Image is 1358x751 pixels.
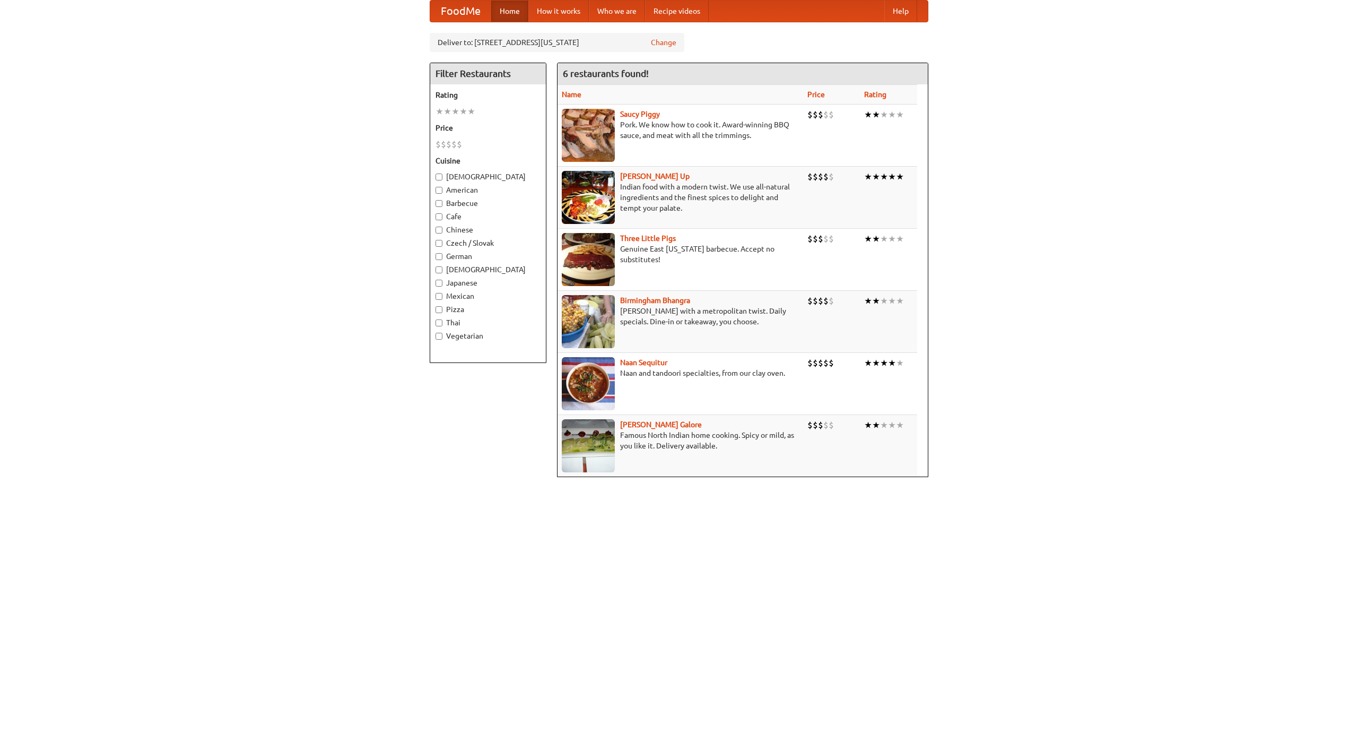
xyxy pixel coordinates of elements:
[436,139,441,150] li: $
[436,171,541,182] label: [DEMOGRAPHIC_DATA]
[864,357,872,369] li: ★
[436,106,443,117] li: ★
[589,1,645,22] a: Who we are
[562,430,799,451] p: Famous North Indian home cooking. Spicy or mild, as you like it. Delivery available.
[872,419,880,431] li: ★
[896,233,904,245] li: ★
[888,109,896,120] li: ★
[562,90,581,99] a: Name
[864,233,872,245] li: ★
[620,420,702,429] a: [PERSON_NAME] Galore
[888,295,896,307] li: ★
[818,357,823,369] li: $
[829,419,834,431] li: $
[823,295,829,307] li: $
[436,225,541,235] label: Chinese
[436,251,541,262] label: German
[430,33,684,52] div: Deliver to: [STREET_ADDRESS][US_STATE]
[813,295,818,307] li: $
[888,171,896,183] li: ★
[436,293,442,300] input: Mexican
[436,331,541,341] label: Vegetarian
[562,182,799,213] p: Indian food with a modern twist. We use all-natural ingredients and the finest spices to delight ...
[620,296,690,305] b: Birmingham Bhangra
[818,109,823,120] li: $
[620,358,667,367] a: Naan Sequitur
[880,295,888,307] li: ★
[562,295,615,348] img: bhangra.jpg
[813,419,818,431] li: $
[562,357,615,410] img: naansequitur.jpg
[829,109,834,120] li: $
[620,110,660,118] b: Saucy Piggy
[829,233,834,245] li: $
[829,171,834,183] li: $
[457,139,462,150] li: $
[436,213,442,220] input: Cafe
[829,295,834,307] li: $
[436,280,442,287] input: Japanese
[880,109,888,120] li: ★
[864,90,886,99] a: Rating
[436,123,541,133] h5: Price
[446,139,451,150] li: $
[823,171,829,183] li: $
[436,317,541,328] label: Thai
[864,109,872,120] li: ★
[818,171,823,183] li: $
[562,119,799,141] p: Pork. We know how to cook it. Award-winning BBQ sauce, and meat with all the trimmings.
[436,174,442,180] input: [DEMOGRAPHIC_DATA]
[441,139,446,150] li: $
[807,357,813,369] li: $
[562,233,615,286] img: littlepigs.jpg
[528,1,589,22] a: How it works
[436,306,442,313] input: Pizza
[813,171,818,183] li: $
[813,357,818,369] li: $
[563,68,649,79] ng-pluralize: 6 restaurants found!
[807,109,813,120] li: $
[864,171,872,183] li: ★
[896,357,904,369] li: ★
[436,304,541,315] label: Pizza
[818,295,823,307] li: $
[620,234,676,243] a: Three Little Pigs
[436,320,442,326] input: Thai
[864,419,872,431] li: ★
[818,419,823,431] li: $
[818,233,823,245] li: $
[880,419,888,431] li: ★
[562,244,799,265] p: Genuine East [US_STATE] barbecue. Accept no substitutes!
[823,109,829,120] li: $
[896,419,904,431] li: ★
[896,295,904,307] li: ★
[880,357,888,369] li: ★
[436,253,442,260] input: German
[436,238,541,248] label: Czech / Slovak
[436,198,541,209] label: Barbecue
[430,63,546,84] h4: Filter Restaurants
[823,233,829,245] li: $
[443,106,451,117] li: ★
[436,278,541,288] label: Japanese
[436,291,541,301] label: Mexican
[436,211,541,222] label: Cafe
[872,109,880,120] li: ★
[436,333,442,340] input: Vegetarian
[807,419,813,431] li: $
[888,357,896,369] li: ★
[467,106,475,117] li: ★
[896,109,904,120] li: ★
[436,200,442,207] input: Barbecue
[807,233,813,245] li: $
[451,139,457,150] li: $
[872,233,880,245] li: ★
[807,90,825,99] a: Price
[884,1,917,22] a: Help
[872,295,880,307] li: ★
[872,171,880,183] li: ★
[436,264,541,275] label: [DEMOGRAPHIC_DATA]
[562,109,615,162] img: saucy.jpg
